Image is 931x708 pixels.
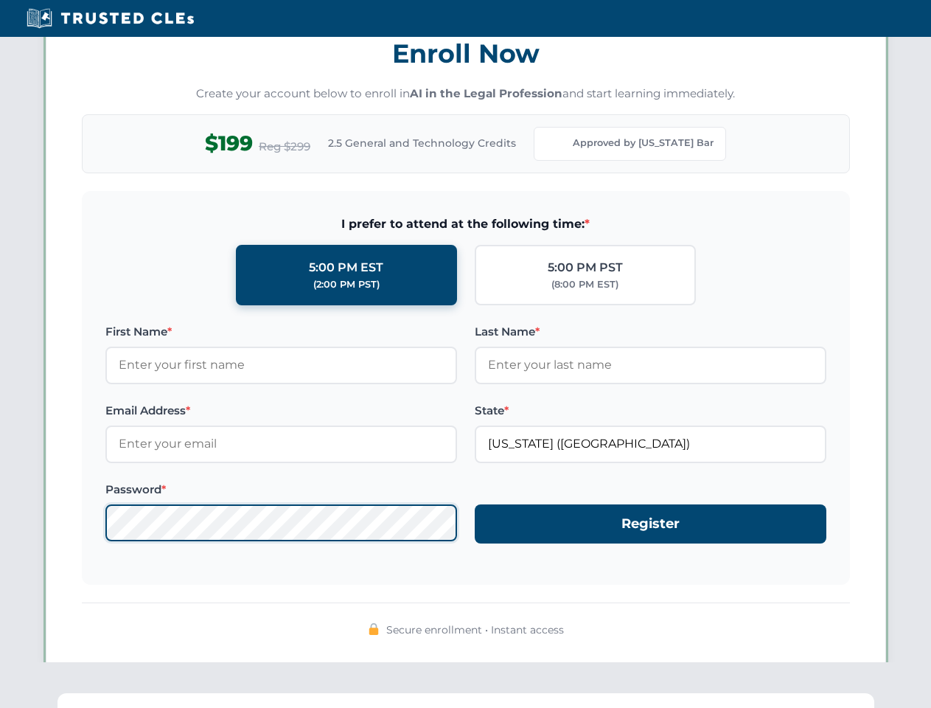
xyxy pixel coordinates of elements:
input: Florida (FL) [475,426,826,462]
img: 🔒 [368,623,380,635]
p: Create your account below to enroll in and start learning immediately. [82,86,850,103]
img: Florida Bar [546,133,567,154]
input: Enter your email [105,426,457,462]
span: I prefer to attend at the following time: [105,215,826,234]
span: Reg $299 [259,138,310,156]
div: (8:00 PM EST) [551,277,618,292]
span: Approved by [US_STATE] Bar [573,136,714,150]
div: 5:00 PM EST [309,258,383,277]
div: (2:00 PM PST) [313,277,380,292]
span: 2.5 General and Technology Credits [328,135,516,151]
label: Last Name [475,323,826,341]
input: Enter your first name [105,347,457,383]
strong: AI in the Legal Profession [410,86,562,100]
div: 5:00 PM PST [548,258,623,277]
button: Register [475,504,826,544]
span: Secure enrollment • Instant access [386,622,564,638]
label: State [475,402,826,420]
label: First Name [105,323,457,341]
input: Enter your last name [475,347,826,383]
label: Password [105,481,457,499]
img: Trusted CLEs [22,7,198,29]
span: $199 [205,127,253,160]
label: Email Address [105,402,457,420]
h3: Enroll Now [82,30,850,77]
